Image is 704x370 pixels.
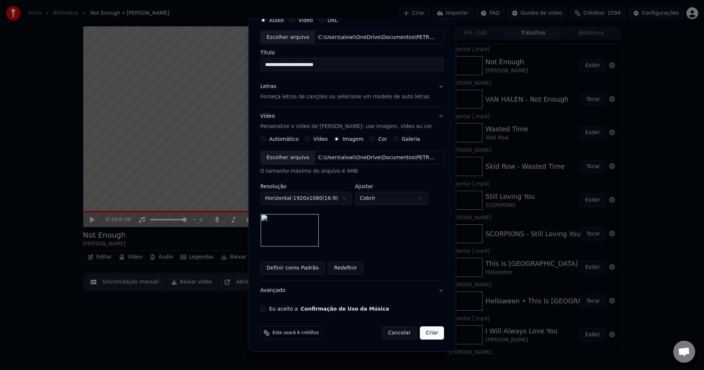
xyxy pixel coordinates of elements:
[260,93,429,100] p: Forneça letras de canções ou selecione um modelo de auto letras
[298,17,313,22] label: Vídeo
[269,306,389,311] label: Eu aceito a
[269,136,298,142] label: Automático
[401,136,420,142] label: Galeria
[327,17,338,22] label: URL
[342,136,363,142] label: Imagem
[260,123,432,130] p: Personalize o vídeo de [PERSON_NAME]: use imagem, vídeo ou cor
[260,113,432,130] div: Vídeo
[269,17,284,22] label: Áudio
[260,184,352,189] label: Resolução
[261,151,315,164] div: Escolher arquivo
[260,83,276,90] div: Letras
[301,306,389,311] button: Eu aceito a
[260,281,444,300] button: Avançado
[382,326,417,340] button: Cancelar
[260,107,444,136] button: VídeoPersonalize o vídeo de [PERSON_NAME]: use imagem, vídeo ou cor
[328,261,363,275] button: Redefinir
[260,168,444,175] div: O tamanho máximo do arquivo é 4MB
[315,33,440,41] div: C:\Users\alxwi\OneDrive\Documentos\PETROPOLIS\KARAOKE_ESPECIAL\[PERSON_NAME] - Lose Control.mp3
[260,50,444,55] label: Título
[260,261,325,275] button: Definir como Padrão
[313,136,328,142] label: Vídeo
[315,154,440,161] div: C:\Users\alxwi\OneDrive\Documentos\PETROPOLIS\KARAOKE_ESPECIAL\INTRO_MARCA\CAPA_YOUTUBE\ART\TEDDY...
[355,184,428,189] label: Ajustar
[261,30,315,44] div: Escolher arquivo
[260,77,444,106] button: LetrasForneça letras de canções ou selecione um modelo de auto letras
[260,136,444,281] div: VídeoPersonalize o vídeo de [PERSON_NAME]: use imagem, vídeo ou cor
[272,330,319,336] span: Este usará 4 créditos
[378,136,387,142] label: Cor
[420,326,444,340] button: Criar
